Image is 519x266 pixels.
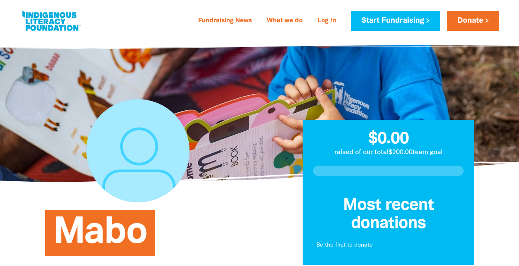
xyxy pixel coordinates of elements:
[262,14,308,28] a: What we do
[316,241,461,249] p: Be the first to donate
[447,11,499,31] a: Donate
[313,197,464,254] div: Donation stream
[313,197,464,233] h3: Most recent donations
[313,236,464,254] div: Paginated content
[313,14,341,28] a: Log In
[368,131,409,147] span: $0.00
[351,11,440,31] a: Start Fundraising
[53,216,147,256] span: Mabo
[193,14,257,28] a: Fundraising News
[303,147,474,157] p: raised of our total $200.00 team goal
